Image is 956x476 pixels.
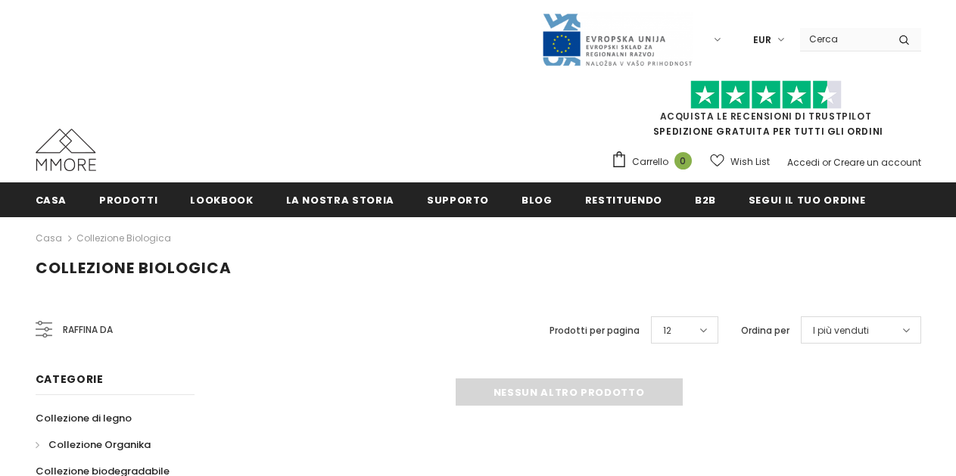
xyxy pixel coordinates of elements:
[833,156,921,169] a: Creare un account
[787,156,820,169] a: Accedi
[36,411,132,425] span: Collezione di legno
[36,129,96,171] img: Casi MMORE
[48,437,151,452] span: Collezione Organika
[99,182,157,216] a: Prodotti
[585,182,662,216] a: Restituendo
[710,148,770,175] a: Wish List
[36,182,67,216] a: Casa
[813,323,869,338] span: I più venduti
[541,12,693,67] img: Javni Razpis
[190,193,253,207] span: Lookbook
[660,110,872,123] a: Acquista le recensioni di TrustPilot
[99,193,157,207] span: Prodotti
[522,182,553,216] a: Blog
[286,182,394,216] a: La nostra storia
[36,193,67,207] span: Casa
[611,151,699,173] a: Carrello 0
[674,152,692,170] span: 0
[753,33,771,48] span: EUR
[822,156,831,169] span: or
[36,405,132,431] a: Collezione di legno
[541,33,693,45] a: Javni Razpis
[690,80,842,110] img: Fidati di Pilot Stars
[585,193,662,207] span: Restituendo
[749,193,865,207] span: Segui il tuo ordine
[36,372,104,387] span: Categorie
[695,182,716,216] a: B2B
[36,431,151,458] a: Collezione Organika
[427,193,489,207] span: supporto
[190,182,253,216] a: Lookbook
[749,182,865,216] a: Segui il tuo ordine
[286,193,394,207] span: La nostra storia
[36,229,62,247] a: Casa
[611,87,921,138] span: SPEDIZIONE GRATUITA PER TUTTI GLI ORDINI
[76,232,171,244] a: Collezione biologica
[632,154,668,170] span: Carrello
[663,323,671,338] span: 12
[427,182,489,216] a: supporto
[800,28,887,50] input: Search Site
[63,322,113,338] span: Raffina da
[522,193,553,207] span: Blog
[695,193,716,207] span: B2B
[550,323,640,338] label: Prodotti per pagina
[36,257,232,278] span: Collezione biologica
[730,154,770,170] span: Wish List
[741,323,789,338] label: Ordina per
